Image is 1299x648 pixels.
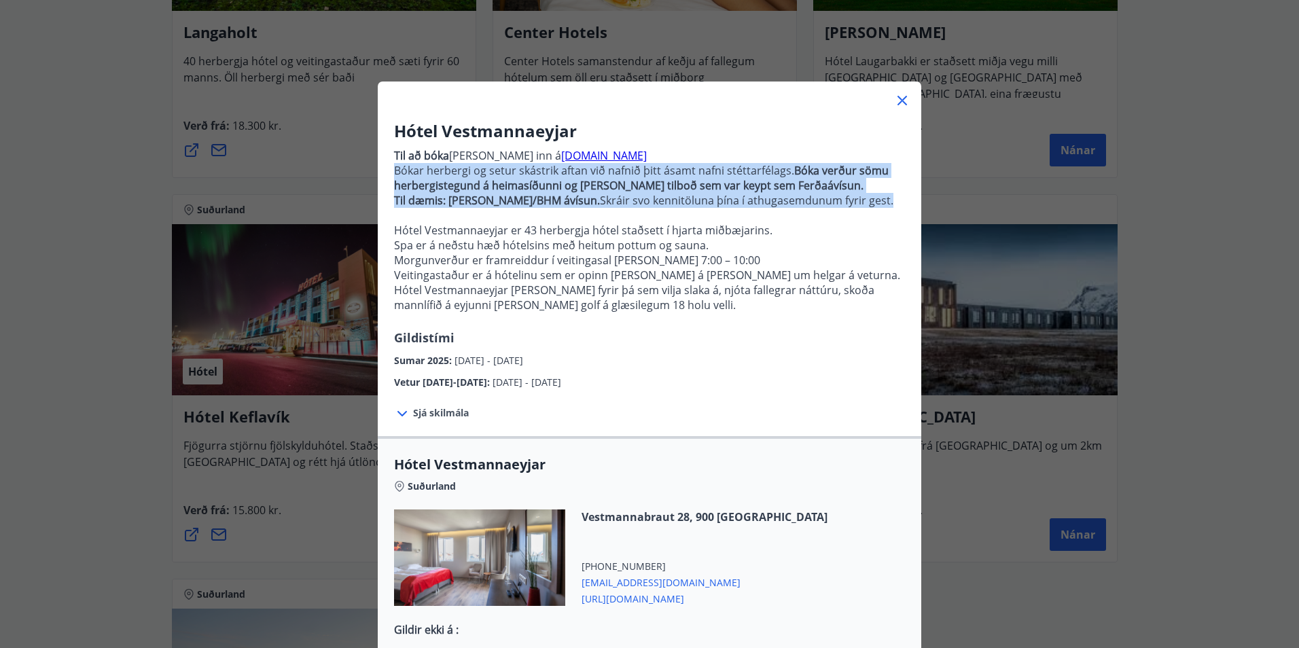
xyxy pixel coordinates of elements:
[582,560,828,573] span: [PHONE_NUMBER]
[394,193,905,208] p: Skráir svo kennitöluna þína í athugasemdunum fyrir gest.
[582,509,828,524] span: Vestmannabraut 28, 900 [GEOGRAPHIC_DATA]
[394,283,905,312] p: Hótel Vestmannaeyjar [PERSON_NAME] fyrir þá sem vilja slaka á, njóta fallegrar náttúru, skoða man...
[394,223,905,238] p: Hótel Vestmannaeyjar er 43 herbergja hótel staðsett í hjarta miðbæjarins.
[394,622,459,637] strong: Gildir ekki á :
[408,480,456,493] span: Suðurland
[394,163,889,193] strong: Bóka verður sömu herbergistegund á heimasíðunni og [PERSON_NAME] tilboð sem var keypt sem Ferðaáv...
[394,354,455,367] span: Sumar 2025 :
[394,148,449,163] strong: Til að bóka
[582,590,828,606] span: [URL][DOMAIN_NAME]
[394,238,905,253] p: Spa er á neðstu hæð hótelsins með heitum pottum og sauna.
[493,376,561,389] span: [DATE] - [DATE]
[394,120,905,143] h3: Hótel Vestmannaeyjar
[394,455,905,474] span: Hótel Vestmannaeyjar
[394,329,455,346] span: Gildistími
[413,406,469,420] span: Sjá skilmála
[561,148,647,163] a: [DOMAIN_NAME]
[394,148,905,163] p: [PERSON_NAME] inn á
[394,193,600,208] strong: Til dæmis: [PERSON_NAME]/BHM ávísun.
[394,268,905,283] p: Veitingastaður er á hótelinu sem er opinn [PERSON_NAME] á [PERSON_NAME] um helgar á veturna.
[582,573,828,590] span: [EMAIL_ADDRESS][DOMAIN_NAME]
[455,354,523,367] span: [DATE] - [DATE]
[394,163,905,193] p: Bókar herbergi og setur skástrik aftan við nafnið þitt ásamt nafni stéttarfélags.
[394,376,493,389] span: Vetur [DATE]-[DATE] :
[394,253,905,268] p: Morgunverður er framreiddur í veitingasal [PERSON_NAME] 7:00 – 10:00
